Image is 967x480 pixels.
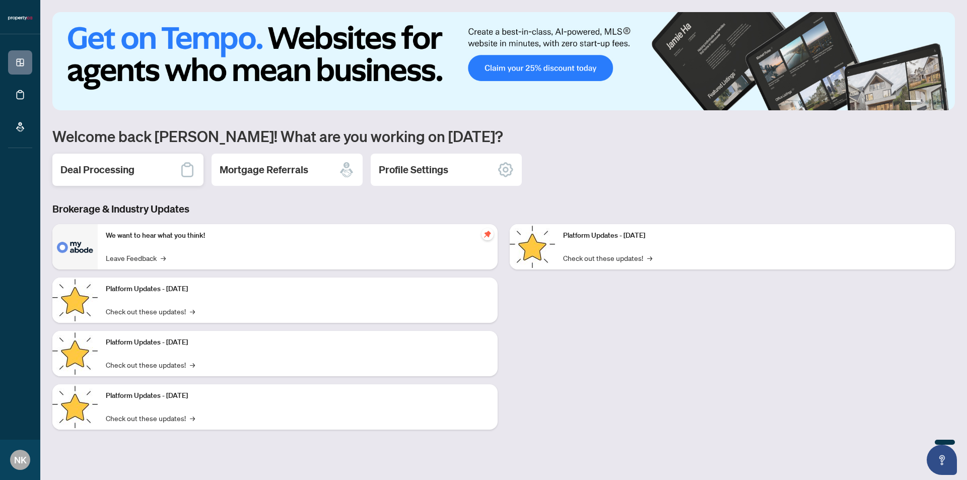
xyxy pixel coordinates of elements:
[106,413,195,424] a: Check out these updates!→
[52,331,98,376] img: Platform Updates - July 21, 2025
[563,230,947,241] p: Platform Updates - [DATE]
[190,413,195,424] span: →
[52,126,955,146] h1: Welcome back [PERSON_NAME]! What are you working on [DATE]?
[106,306,195,317] a: Check out these updates!→
[60,163,134,177] h2: Deal Processing
[106,337,490,348] p: Platform Updates - [DATE]
[563,252,652,263] a: Check out these updates!→
[379,163,448,177] h2: Profile Settings
[190,359,195,370] span: →
[106,230,490,241] p: We want to hear what you think!
[933,100,937,104] button: 3
[220,163,308,177] h2: Mortgage Referrals
[52,278,98,323] img: Platform Updates - September 16, 2025
[106,252,166,263] a: Leave Feedback→
[190,306,195,317] span: →
[106,390,490,401] p: Platform Updates - [DATE]
[106,284,490,295] p: Platform Updates - [DATE]
[161,252,166,263] span: →
[647,252,652,263] span: →
[941,100,945,104] button: 4
[52,202,955,216] h3: Brokerage & Industry Updates
[52,12,955,110] img: Slide 0
[14,453,27,467] span: NK
[52,224,98,269] img: We want to hear what you think!
[52,384,98,430] img: Platform Updates - July 8, 2025
[8,15,32,21] img: logo
[106,359,195,370] a: Check out these updates!→
[481,228,494,240] span: pushpin
[925,100,929,104] button: 2
[905,100,921,104] button: 1
[510,224,555,269] img: Platform Updates - June 23, 2025
[927,445,957,475] button: Open asap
